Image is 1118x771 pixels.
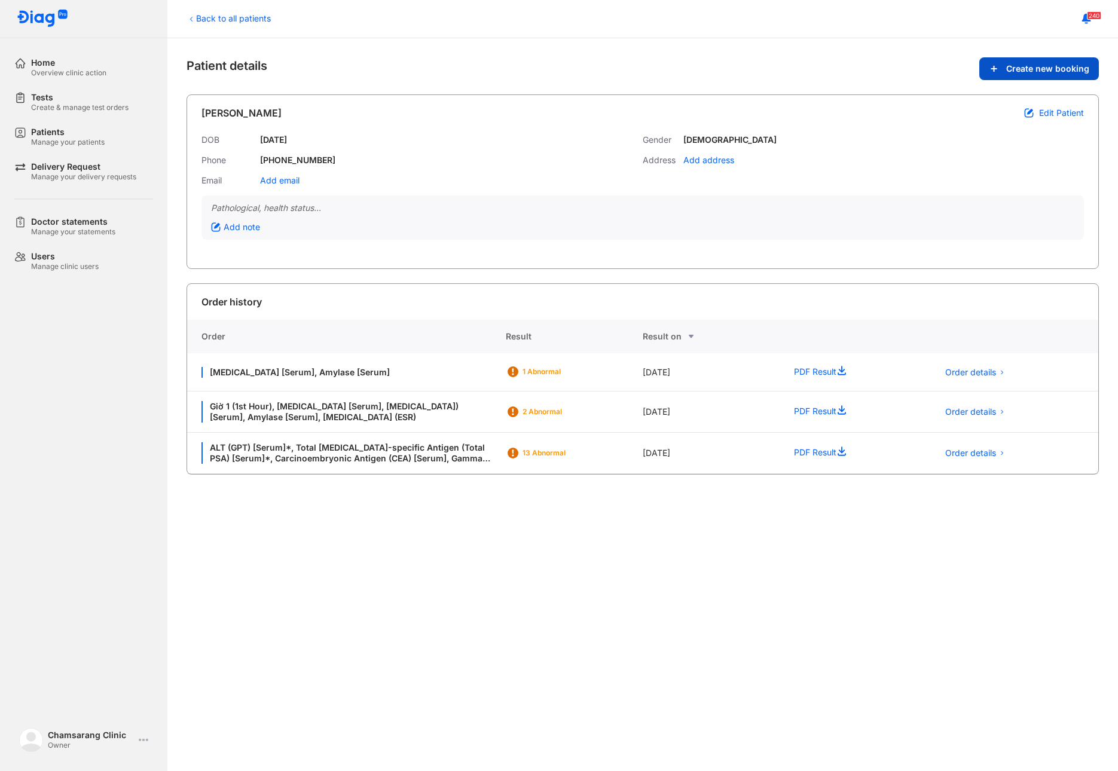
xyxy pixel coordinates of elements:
div: Pathological, health status... [211,203,1074,213]
div: Result on [643,329,780,344]
div: Add email [260,175,300,186]
div: DOB [201,134,255,145]
span: Create new booking [1006,63,1089,74]
span: Order details [945,448,996,458]
div: [DATE] [643,433,780,474]
div: Order history [201,295,262,309]
div: Back to all patients [187,12,271,25]
div: 1 Abnormal [523,367,618,377]
div: Overview clinic action [31,68,106,78]
div: Gender [643,134,679,145]
div: Delivery Request [31,161,136,172]
div: PDF Result [780,391,924,433]
div: Result [506,320,643,353]
div: Patients [31,127,105,137]
div: Patient details [187,57,1099,80]
div: [PHONE_NUMBER] [260,155,335,166]
span: Edit Patient [1039,108,1084,118]
div: [DEMOGRAPHIC_DATA] [683,134,777,145]
span: 240 [1087,11,1101,20]
div: PDF Result [780,433,924,474]
div: Manage your delivery requests [31,172,136,182]
div: Address [643,155,679,166]
div: [DATE] [643,391,780,433]
img: logo [17,10,68,28]
div: Create & manage test orders [31,103,129,112]
div: Phone [201,155,255,166]
div: [MEDICAL_DATA] [Serum], Amylase [Serum] [201,367,491,378]
div: Doctor statements [31,216,115,227]
div: Add address [683,155,734,166]
img: logo [19,728,43,752]
div: Email [201,175,255,186]
button: Order details [938,444,1013,462]
button: Order details [938,403,1013,421]
span: Order details [945,406,996,417]
button: Order details [938,363,1013,381]
div: Giờ 1 (1st Hour), [MEDICAL_DATA] [Serum], [MEDICAL_DATA]) [Serum], Amylase [Serum], [MEDICAL_DATA... [201,401,491,423]
div: 13 Abnormal [523,448,618,458]
div: 2 Abnormal [523,407,618,417]
span: Order details [945,367,996,378]
div: Home [31,57,106,68]
div: Owner [48,741,134,750]
div: Manage clinic users [31,262,99,271]
div: Add note [211,222,260,232]
div: [PERSON_NAME] [201,106,282,120]
div: Order [187,320,506,353]
div: Chamsarang Clinic [48,730,134,741]
div: Users [31,251,99,262]
div: ALT (GPT) [Serum]*, Total [MEDICAL_DATA]-specific Antigen (Total PSA) [Serum]*, Carcinoembryonic ... [201,442,491,464]
div: [DATE] [260,134,287,145]
div: Tests [31,92,129,103]
button: Create new booking [979,57,1099,80]
div: [DATE] [643,353,780,391]
div: PDF Result [780,353,924,391]
div: Manage your patients [31,137,105,147]
div: Manage your statements [31,227,115,237]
